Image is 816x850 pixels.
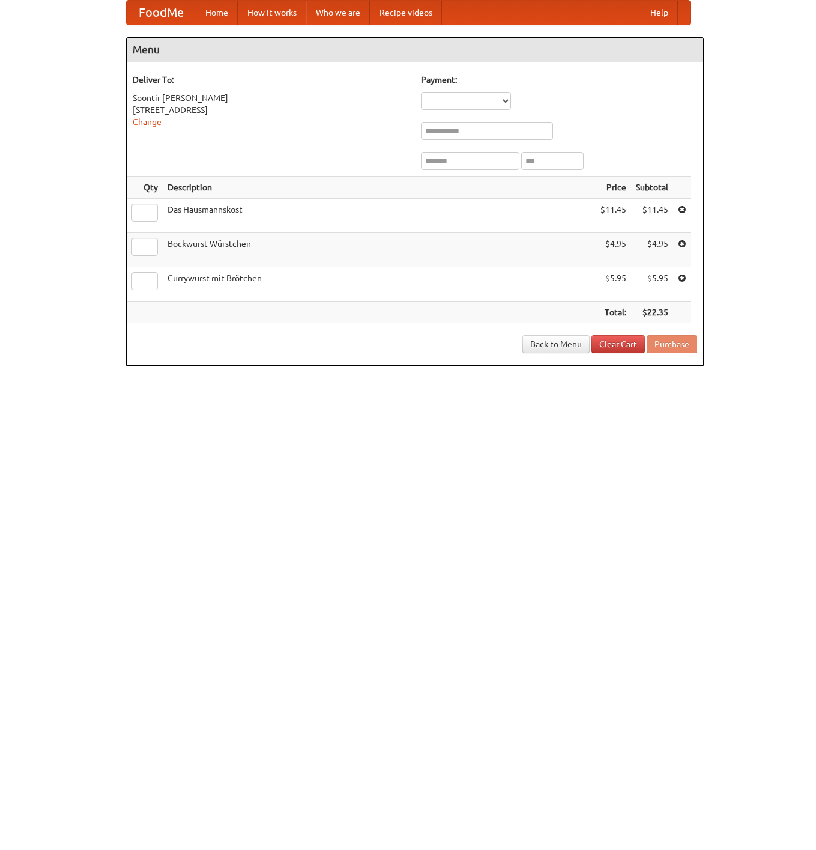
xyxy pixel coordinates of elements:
[163,267,596,302] td: Currywurst mit Brötchen
[631,267,673,302] td: $5.95
[127,177,163,199] th: Qty
[133,92,409,104] div: Soontir [PERSON_NAME]
[306,1,370,25] a: Who we are
[133,74,409,86] h5: Deliver To:
[596,267,631,302] td: $5.95
[596,233,631,267] td: $4.95
[238,1,306,25] a: How it works
[631,233,673,267] td: $4.95
[133,104,409,116] div: [STREET_ADDRESS]
[127,1,196,25] a: FoodMe
[631,199,673,233] td: $11.45
[133,117,162,127] a: Change
[591,335,645,353] a: Clear Cart
[163,233,596,267] td: Bockwurst Würstchen
[631,177,673,199] th: Subtotal
[522,335,590,353] a: Back to Menu
[163,177,596,199] th: Description
[196,1,238,25] a: Home
[647,335,697,353] button: Purchase
[631,302,673,324] th: $22.35
[127,38,703,62] h4: Menu
[596,302,631,324] th: Total:
[596,177,631,199] th: Price
[596,199,631,233] td: $11.45
[421,74,697,86] h5: Payment:
[370,1,442,25] a: Recipe videos
[641,1,678,25] a: Help
[163,199,596,233] td: Das Hausmannskost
